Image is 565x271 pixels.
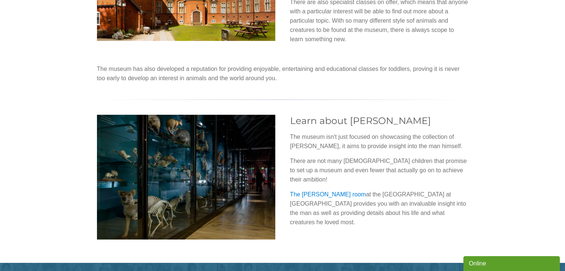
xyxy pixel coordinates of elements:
[97,64,468,83] p: The museum has also developed a reputation for providing enjoyable, entertaining and educational ...
[290,190,468,227] p: at the [GEOGRAPHIC_DATA] at [GEOGRAPHIC_DATA] provides you with an invaluable insight into the ma...
[290,115,468,127] h2: Learn about [PERSON_NAME]
[97,115,275,239] img: Learn about Walter Rothschild
[290,132,468,151] p: The museum isn't just focused on showcasing the collection of [PERSON_NAME], it aims to provide i...
[463,255,561,271] iframe: chat widget
[290,191,366,197] a: The [PERSON_NAME] room
[290,156,468,184] p: There are not many [DEMOGRAPHIC_DATA] children that promise to set up a museum and even fewer tha...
